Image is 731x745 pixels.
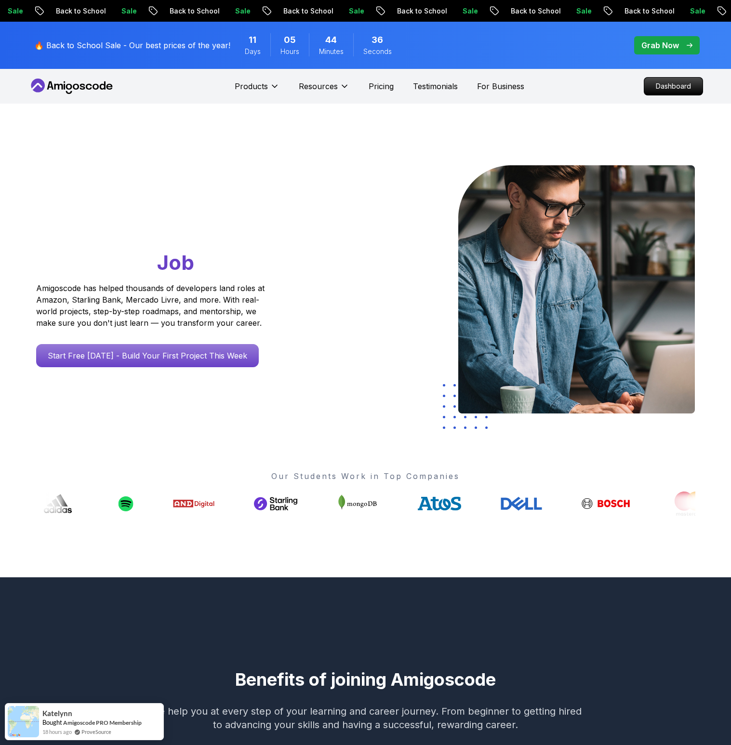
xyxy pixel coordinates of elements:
[32,6,97,16] p: Back to School
[235,80,279,100] button: Products
[644,77,703,95] a: Dashboard
[157,250,194,275] span: Job
[42,728,72,736] span: 18 hours ago
[284,33,296,47] span: 5 Hours
[641,40,679,51] p: Grab Now
[28,670,703,689] h2: Benefits of joining Amigoscode
[363,47,392,56] span: Seconds
[63,719,142,726] a: Amigoscode PRO Membership
[369,80,394,92] a: Pricing
[36,344,259,367] a: Start Free [DATE] - Build Your First Project This Week
[36,470,695,482] p: Our Students Work in Top Companies
[8,706,39,737] img: provesource social proof notification image
[280,47,299,56] span: Hours
[34,40,230,51] p: 🔥 Back to School Sale - Our best prices of the year!
[211,6,242,16] p: Sale
[299,80,338,92] p: Resources
[81,728,111,736] a: ProveSource
[299,80,349,100] button: Resources
[150,705,582,732] p: We help you at every step of your learning and career journey. From beginner to getting hired to ...
[644,78,703,95] p: Dashboard
[249,33,256,47] span: 11 Days
[413,80,458,92] a: Testimonials
[458,165,695,413] img: hero
[245,47,261,56] span: Days
[235,80,268,92] p: Products
[600,6,666,16] p: Back to School
[259,6,325,16] p: Back to School
[666,6,697,16] p: Sale
[36,165,302,277] h1: Go From Learning to Hired: Master Java, Spring Boot & Cloud Skills That Get You the
[146,6,211,16] p: Back to School
[552,6,583,16] p: Sale
[42,709,72,718] span: Katelynn
[97,6,128,16] p: Sale
[325,33,337,47] span: 44 Minutes
[319,47,344,56] span: Minutes
[373,6,439,16] p: Back to School
[372,33,383,47] span: 36 Seconds
[36,282,267,329] p: Amigoscode has helped thousands of developers land roles at Amazon, Starling Bank, Mercado Livre,...
[439,6,469,16] p: Sale
[42,718,62,726] span: Bought
[477,80,524,92] a: For Business
[325,6,356,16] p: Sale
[487,6,552,16] p: Back to School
